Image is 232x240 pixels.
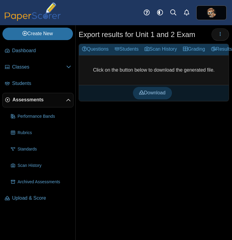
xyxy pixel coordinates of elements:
[2,60,74,75] a: Classes
[8,109,74,124] a: Performance Bands
[12,47,71,54] span: Dashboard
[12,80,71,87] span: Students
[142,44,180,55] a: Scan History
[79,29,195,40] h1: Export results for Unit 1 and 2 Exam
[8,175,74,189] a: Archived Assessments
[139,90,165,95] span: Download
[18,179,71,185] span: Archived Assessments
[196,5,227,20] a: ps.CA9DutIbuwpXCXUj
[2,44,74,58] a: Dashboard
[18,163,71,169] span: Scan History
[2,191,74,206] a: Upload & Score
[12,96,66,103] span: Assessments
[8,142,74,157] a: Standards
[79,56,229,85] div: Click on the button below to download the generated file.
[2,76,74,91] a: Students
[8,126,74,140] a: Rubrics
[2,2,63,21] img: PaperScorer
[12,64,66,70] span: Classes
[2,17,63,22] a: PaperScorer
[133,87,172,99] a: Download
[12,195,71,201] span: Upload & Score
[18,130,71,136] span: Rubrics
[112,44,142,55] a: Students
[8,158,74,173] a: Scan History
[207,8,216,18] img: ps.CA9DutIbuwpXCXUj
[2,93,74,107] a: Assessments
[79,44,112,55] a: Questions
[207,8,216,18] span: Logan Janes - MRH Faculty
[18,146,71,152] span: Standards
[180,44,208,55] a: Grading
[180,6,193,19] a: Alerts
[2,28,73,40] a: Create New
[18,113,71,120] span: Performance Bands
